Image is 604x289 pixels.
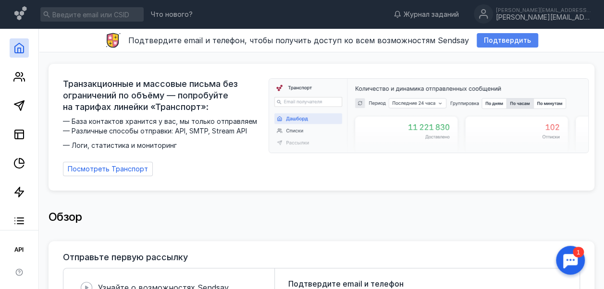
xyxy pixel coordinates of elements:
div: 1 [22,6,33,16]
span: Подтвердить [484,36,531,45]
a: Что нового? [146,11,197,18]
span: Посмотреть Транспорт [68,165,148,173]
span: Что нового? [151,11,193,18]
span: Транзакционные и массовые письма без ограничений по объёму — попробуйте на тарифах линейки «Транс... [63,78,263,113]
button: Подтвердить [477,33,538,48]
a: Журнал заданий [389,10,464,19]
input: Введите email или CSID [40,7,144,22]
div: [PERSON_NAME][EMAIL_ADDRESS][DOMAIN_NAME] [496,7,592,13]
h3: Отправьте первую рассылку [63,253,188,262]
span: — База контактов хранится у вас, мы только отправляем — Различные способы отправки: API, SMTP, St... [63,117,263,150]
a: Посмотреть Транспорт [63,162,153,176]
span: Подтвердите email и телефон, чтобы получить доступ ко всем возможностям Sendsay [128,36,469,45]
div: [PERSON_NAME][EMAIL_ADDRESS][DOMAIN_NAME] [496,13,592,22]
img: dashboard-transport-banner [269,79,588,153]
span: Журнал заданий [404,10,459,19]
span: Обзор [49,210,82,224]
